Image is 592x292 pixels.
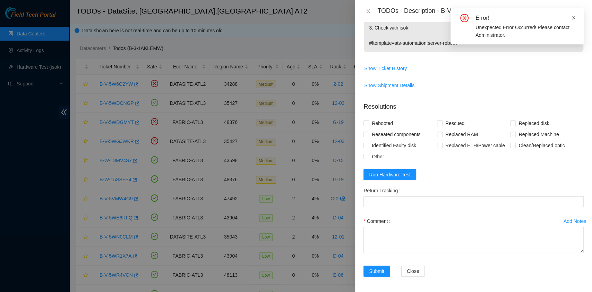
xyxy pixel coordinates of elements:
[369,267,384,275] span: Submit
[363,97,584,111] p: Resolutions
[407,267,419,275] span: Close
[363,185,403,196] label: Return Tracking
[364,82,414,89] span: Show Shipment Details
[443,129,481,140] span: Replaced RAM
[369,151,387,162] span: Other
[460,14,469,22] span: close-circle
[369,118,396,129] span: Rebooted
[377,6,584,17] div: TODOs - Description - B-V-5WE6RFQ
[401,266,425,277] button: Close
[364,63,407,74] button: Show Ticket History
[366,8,371,14] span: close
[363,227,584,253] textarea: Comment
[363,169,416,180] button: Run Hardware Test
[363,8,373,15] button: Close
[516,118,552,129] span: Replaced disk
[364,80,415,91] button: Show Shipment Details
[363,216,393,227] label: Comment
[363,266,390,277] button: Submit
[475,24,575,39] div: Unexpected Error Occurred! Please contact Administrator.
[369,129,423,140] span: Reseated components
[369,171,411,178] span: Run Hardware Test
[516,140,567,151] span: Clean/Replaced optic
[369,140,419,151] span: Identified Faulty disk
[443,118,467,129] span: Rescued
[364,65,407,72] span: Show Ticket History
[475,14,575,22] div: Error!
[516,129,561,140] span: Replaced Machine
[443,140,508,151] span: Replaced ETH/Power cable
[363,196,584,207] input: Return Tracking
[564,219,586,224] div: Add Notes
[563,216,586,227] button: Add Notes
[571,15,576,20] span: close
